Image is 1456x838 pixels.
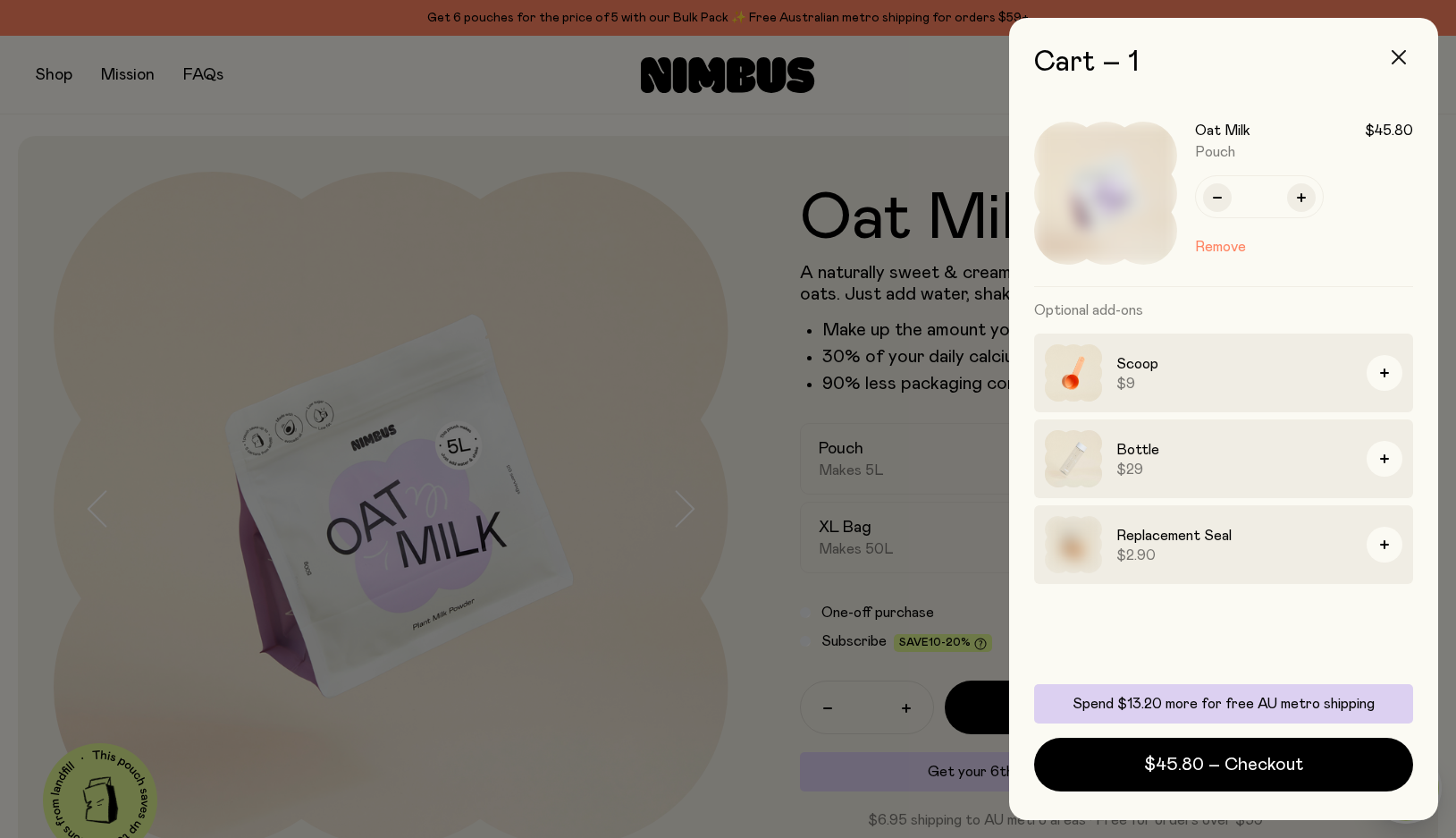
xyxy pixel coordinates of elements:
span: $45.80 – Checkout [1144,752,1303,777]
button: Remove [1195,236,1246,258]
span: $9 [1116,375,1352,393]
h3: Optional add-ons [1034,287,1413,334]
span: $45.80 [1365,122,1413,140]
p: Spend $13.20 more for free AU metro shipping [1045,695,1402,713]
button: $45.80 – Checkout [1034,738,1413,791]
h3: Oat Milk [1195,122,1250,140]
span: Pouch [1195,145,1235,159]
h3: Replacement Seal [1116,525,1352,546]
h3: Scoop [1116,353,1352,375]
h2: Cart – 1 [1034,47,1413,79]
span: $29 [1116,461,1352,478]
span: $2.90 [1116,546,1352,564]
h3: Bottle [1116,439,1352,461]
